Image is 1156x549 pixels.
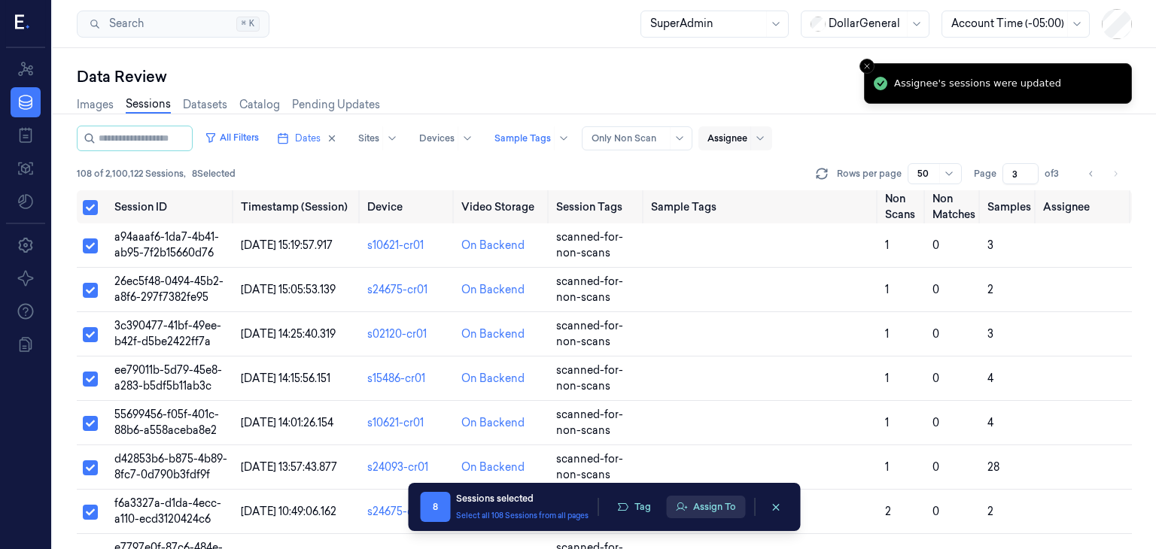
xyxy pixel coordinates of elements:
[885,416,889,429] span: 1
[879,190,926,223] th: Non Scans
[885,238,889,252] span: 1
[461,238,525,253] a: On Backend
[461,371,525,387] a: On Backend
[556,408,623,437] span: scanned-for-non-scans
[837,167,902,180] p: Rows per page
[1045,167,1069,180] span: of 3
[241,283,336,296] span: [DATE] 15:05:53.139
[894,76,1061,91] div: Assignee's sessions were updated
[556,274,623,304] span: scanned-for-non-scans
[666,496,745,518] button: Assign To
[455,190,550,223] th: Video Storage
[83,283,98,298] button: Select row
[83,372,98,387] button: Select row
[83,238,98,253] button: Select row
[241,372,330,385] span: [DATE] 14:15:56.151
[987,327,993,341] span: 3
[114,496,221,526] span: f6a3327a-d1da-4ecc-a110-ecd3120424c6
[987,460,999,474] span: 28
[77,66,1132,87] div: Data Review
[83,460,98,475] button: Select row
[550,190,645,223] th: Session Tags
[367,460,428,474] a: s24093-cr01
[981,190,1037,223] th: Samples
[932,505,939,518] span: 0
[77,11,269,38] button: Search⌘K
[83,505,98,520] button: Select row
[239,97,280,113] a: Catalog
[885,460,889,474] span: 1
[367,416,424,429] a: s10621-cr01
[987,238,993,252] span: 3
[932,460,939,474] span: 0
[885,327,889,341] span: 1
[987,416,993,429] span: 4
[83,416,98,431] button: Select row
[556,319,623,348] span: scanned-for-non-scans
[114,452,227,481] span: d42853b6-b875-4b89-8fc7-0d790b3fdf9f
[1081,163,1126,184] nav: pagination
[114,408,219,437] span: 55699456-f05f-401c-88b6-a558aceba8e2
[292,97,380,113] a: Pending Updates
[241,460,337,474] span: [DATE] 13:57:43.877
[83,327,98,342] button: Select row
[367,238,424,252] a: s10621-cr01
[607,496,660,518] button: Tag
[885,372,889,385] span: 1
[926,190,981,223] th: Non Matches
[103,16,144,32] span: Search
[461,282,525,298] a: On Backend
[645,190,879,223] th: Sample Tags
[974,167,996,180] span: Page
[987,372,993,385] span: 4
[192,167,236,180] span: 8 Selected
[556,452,623,481] span: scanned-for-non-scans
[556,230,623,259] span: scanned-for-non-scans
[183,97,227,113] a: Datasets
[1037,190,1132,223] th: Assignee
[932,416,939,429] span: 0
[126,96,171,114] a: Sessions
[461,460,525,475] a: On Backend
[235,190,361,223] th: Timestamp (Session)
[932,327,939,341] span: 0
[456,510,589,521] button: Select all 108 Sessions from all pages
[932,372,939,385] span: 0
[885,283,889,296] span: 1
[114,363,222,393] span: ee79011b-5d79-45e8-a283-b5df5b11ab3c
[295,132,321,145] span: Dates
[199,126,265,150] button: All Filters
[859,59,875,74] button: Close toast
[77,97,114,113] a: Images
[367,372,425,385] a: s15486-cr01
[1081,163,1102,184] button: Go to previous page
[456,492,589,505] div: Sessions selected
[77,167,186,180] span: 108 of 2,100,122 Sessions ,
[764,495,788,519] button: clearSelection
[114,230,219,259] span: a94aaaf6-1da7-4b41-ab95-7f2b15660d76
[114,274,224,304] span: 26ec5f48-0494-45b2-a8f6-297f7382fe95
[420,492,450,522] span: 8
[932,283,939,296] span: 0
[461,415,525,431] a: On Backend
[932,238,939,252] span: 0
[241,327,336,341] span: [DATE] 14:25:40.319
[108,190,235,223] th: Session ID
[241,238,333,252] span: [DATE] 15:19:57.917
[885,505,891,518] span: 2
[361,190,456,223] th: Device
[987,505,993,518] span: 2
[556,363,623,393] span: scanned-for-non-scans
[987,283,993,296] span: 2
[271,126,343,150] button: Dates
[241,505,336,518] span: [DATE] 10:49:06.162
[241,416,333,429] span: [DATE] 14:01:26.154
[83,200,98,215] button: Select all
[367,327,427,341] a: s02120-cr01
[367,283,427,296] a: s24675-cr01
[461,326,525,342] a: On Backend
[114,319,221,348] span: 3c390477-41bf-49ee-b42f-d5be2422ff7a
[367,505,427,518] a: s24675-cr01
